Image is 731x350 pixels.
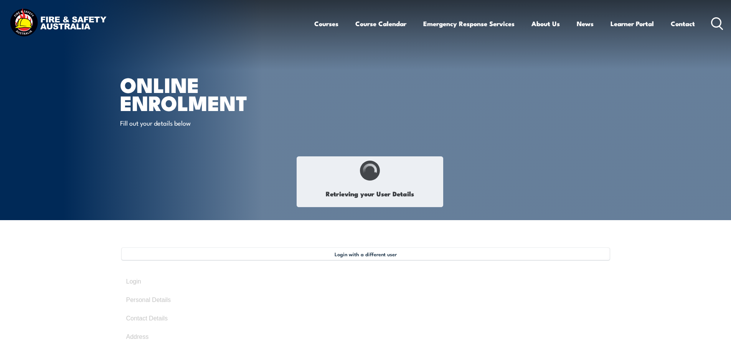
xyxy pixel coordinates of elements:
[531,13,560,34] a: About Us
[120,75,310,111] h1: Online Enrolment
[611,13,654,34] a: Learner Portal
[577,13,594,34] a: News
[355,13,406,34] a: Course Calendar
[335,251,397,257] span: Login with a different user
[301,185,439,203] h1: Retrieving your User Details
[671,13,695,34] a: Contact
[314,13,338,34] a: Courses
[423,13,515,34] a: Emergency Response Services
[120,118,260,127] p: Fill out your details below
